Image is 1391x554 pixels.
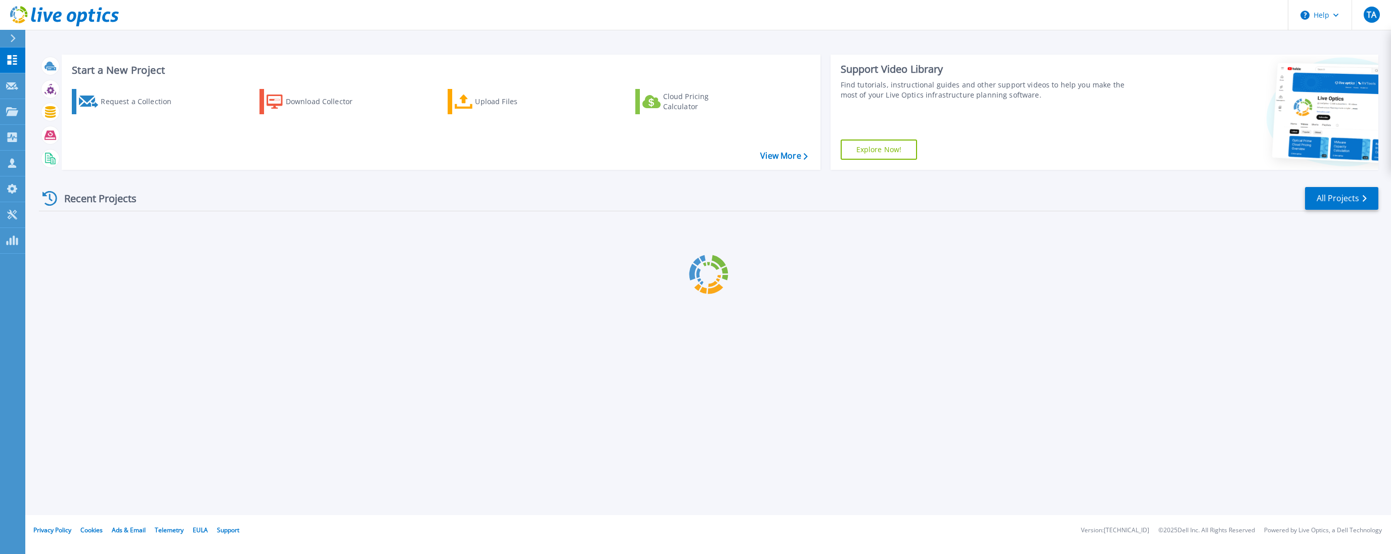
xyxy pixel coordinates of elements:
[193,526,208,534] a: EULA
[663,91,744,112] div: Cloud Pricing Calculator
[217,526,239,534] a: Support
[1305,187,1378,210] a: All Projects
[112,526,146,534] a: Ads & Email
[841,63,1125,76] div: Support Video Library
[760,151,807,161] a: View More
[72,65,807,76] h3: Start a New Project
[1367,11,1376,19] span: TA
[33,526,71,534] a: Privacy Policy
[259,89,372,114] a: Download Collector
[80,526,103,534] a: Cookies
[72,89,185,114] a: Request a Collection
[635,89,748,114] a: Cloud Pricing Calculator
[1264,527,1382,534] li: Powered by Live Optics, a Dell Technology
[1081,527,1149,534] li: Version: [TECHNICAL_ID]
[841,80,1125,100] div: Find tutorials, instructional guides and other support videos to help you make the most of your L...
[155,526,184,534] a: Telemetry
[448,89,560,114] a: Upload Files
[475,91,556,112] div: Upload Files
[39,186,150,211] div: Recent Projects
[101,91,182,112] div: Request a Collection
[841,140,918,160] a: Explore Now!
[1158,527,1255,534] li: © 2025 Dell Inc. All Rights Reserved
[286,91,367,112] div: Download Collector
